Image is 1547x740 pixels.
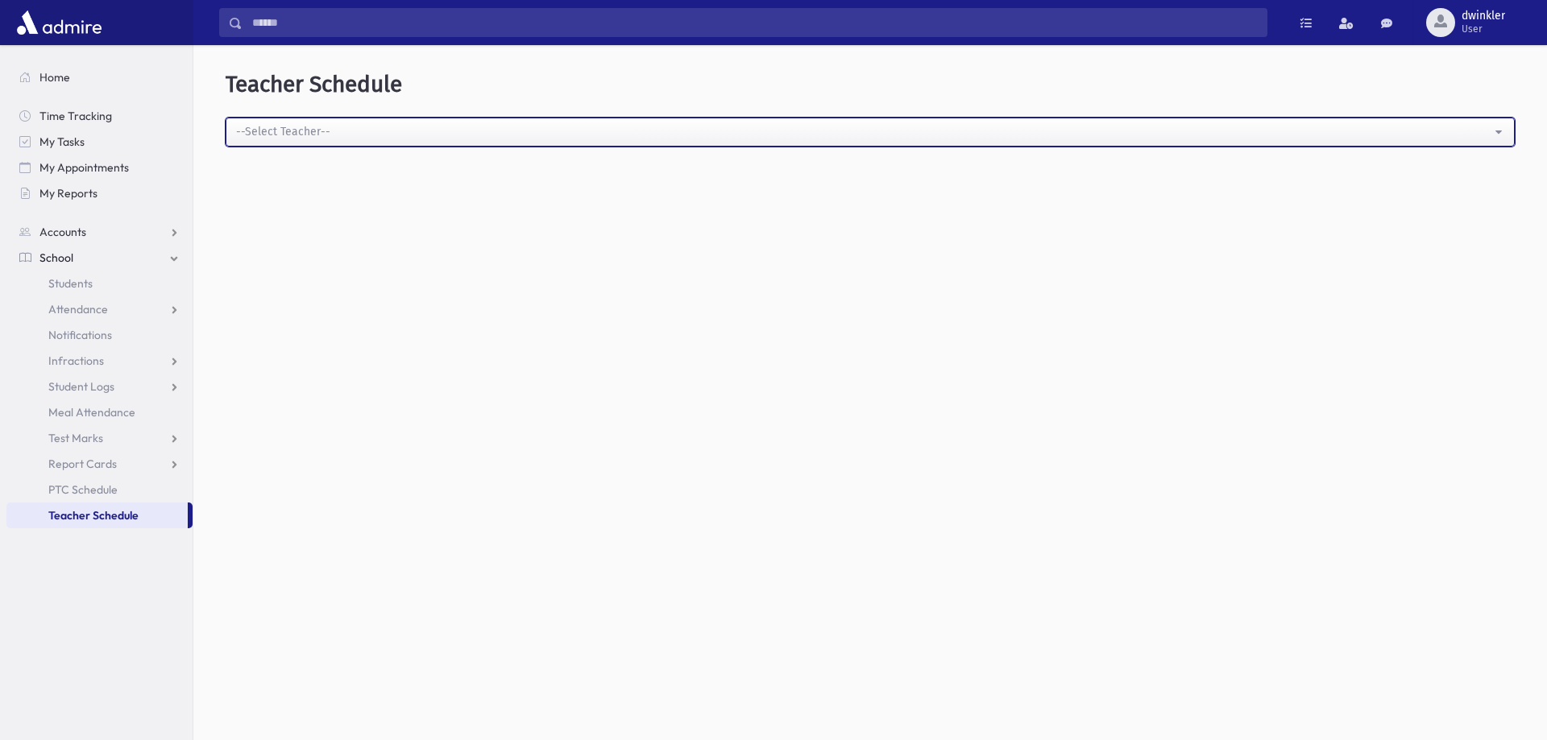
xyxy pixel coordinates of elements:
span: dwinkler [1462,10,1505,23]
span: Report Cards [48,457,117,471]
a: My Appointments [6,155,193,180]
img: AdmirePro [13,6,106,39]
span: My Tasks [39,134,85,149]
a: My Tasks [6,129,193,155]
a: Students [6,271,193,296]
a: Test Marks [6,425,193,451]
a: Notifications [6,322,193,348]
span: Home [39,70,70,85]
span: My Appointments [39,160,129,175]
span: PTC Schedule [48,482,118,497]
span: Test Marks [48,431,103,445]
a: Report Cards [6,451,193,477]
span: Attendance [48,302,108,316]
a: Student Logs [6,374,193,399]
a: Attendance [6,296,193,322]
span: Notifications [48,328,112,342]
span: Infractions [48,353,104,368]
a: Home [6,64,193,90]
span: Meal Attendance [48,405,135,420]
span: Teacher Schedule [226,71,402,97]
span: User [1462,23,1505,35]
span: School [39,250,73,265]
span: Time Tracking [39,109,112,123]
span: Students [48,276,93,291]
a: My Reports [6,180,193,206]
span: Accounts [39,225,86,239]
a: Accounts [6,219,193,245]
a: Time Tracking [6,103,193,129]
span: My Reports [39,186,97,201]
input: Search [243,8,1267,37]
a: School [6,245,193,271]
a: Meal Attendance [6,399,193,425]
a: PTC Schedule [6,477,193,502]
a: Infractions [6,348,193,374]
div: --Select Teacher-- [236,123,1491,140]
span: Teacher Schedule [48,508,139,523]
a: Teacher Schedule [6,502,188,528]
button: --Select Teacher-- [226,118,1515,147]
span: Student Logs [48,379,114,394]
